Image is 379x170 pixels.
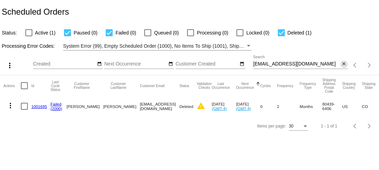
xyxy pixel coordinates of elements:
button: Change sorting for Status [179,84,189,88]
a: (2000) [50,106,62,111]
mat-cell: [PERSON_NAME] [66,96,103,116]
span: Active (1) [35,29,56,37]
button: Change sorting for CustomerFirstName [66,82,97,90]
button: Change sorting for CustomerLastName [103,82,134,90]
button: Change sorting for FrequencyType [300,82,316,90]
button: Change sorting for CustomerEmail [140,84,164,88]
span: Processing Error Codes: [2,43,55,49]
span: Processing (0) [197,29,228,37]
span: Failed (0) [115,29,136,37]
mat-cell: Months [300,96,322,116]
span: Status: [2,30,17,36]
input: Customer Created [176,61,238,67]
mat-icon: close [341,61,346,67]
mat-icon: date_range [240,61,244,67]
button: Change sorting for LastProcessingCycleId [50,80,60,92]
button: Change sorting for ShippingPostcode [322,78,336,93]
mat-cell: 80439-6406 [322,96,342,116]
span: Deleted (1) [288,29,312,37]
div: Items per page: [257,124,286,129]
button: Previous page [348,119,362,133]
button: Next page [362,58,376,72]
span: Paused (0) [74,29,97,37]
a: 1001695 [31,104,47,109]
mat-icon: warning [197,102,205,110]
div: 1 - 1 of 1 [321,124,337,129]
button: Change sorting for Cycles [260,84,271,88]
mat-cell: [DATE] [236,96,260,116]
button: Change sorting for LastOccurrenceUtc [212,82,230,90]
span: Queued (0) [154,29,179,37]
mat-select: Items per page: [289,124,308,129]
mat-icon: date_range [168,61,173,67]
input: Next Occurrence [104,61,167,67]
button: Change sorting for Frequency [277,84,293,88]
mat-header-cell: Validation Checks [197,75,212,96]
mat-cell: US [342,96,362,116]
button: Change sorting for ShippingState [362,82,376,90]
a: (GMT-4) [212,106,227,111]
a: (GMT-4) [236,106,251,111]
mat-cell: [DATE] [212,96,236,116]
button: Next page [362,119,376,133]
input: Created [33,61,96,67]
input: Search [253,61,340,67]
mat-cell: [PERSON_NAME] [103,96,140,116]
mat-header-cell: Actions [3,75,21,96]
button: Change sorting for NextOccurrenceUtc [236,82,254,90]
mat-cell: 2 [277,96,299,116]
a: Failed [50,102,62,106]
mat-icon: more_vert [6,101,15,110]
mat-icon: more_vert [6,61,14,70]
button: Previous page [348,58,362,72]
span: Locked (0) [246,29,269,37]
h2: Scheduled Orders [2,7,69,17]
button: Change sorting for ShippingCountry [342,82,356,90]
button: Change sorting for Id [31,84,34,88]
mat-icon: date_range [97,61,102,67]
span: 30 [289,124,293,129]
mat-cell: 0 [260,96,277,116]
span: Deleted [179,104,193,109]
button: Clear [340,61,348,68]
mat-select: Filter by Processing Error Codes [63,42,252,51]
mat-cell: [EMAIL_ADDRESS][DOMAIN_NAME] [140,96,179,116]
